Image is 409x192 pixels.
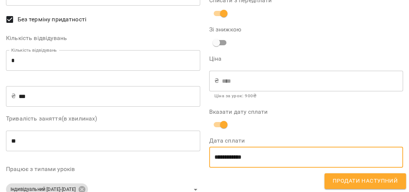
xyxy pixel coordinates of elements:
label: Дата сплати [209,138,403,144]
label: Працює з типами уроків [6,166,200,172]
p: ₴ [214,76,219,85]
button: Продати наступний [324,173,406,189]
label: Ціна [209,56,403,62]
label: Кількість відвідувань [6,35,200,41]
span: Продати наступний [333,176,398,186]
b: Ціна за урок : 900 ₴ [214,93,257,98]
span: Без терміну придатності [18,15,86,24]
label: Вказати дату сплати [209,109,403,115]
label: Зі знижкою [209,27,274,33]
label: Тривалість заняття(в хвилинах) [6,116,200,122]
p: ₴ [11,92,16,101]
